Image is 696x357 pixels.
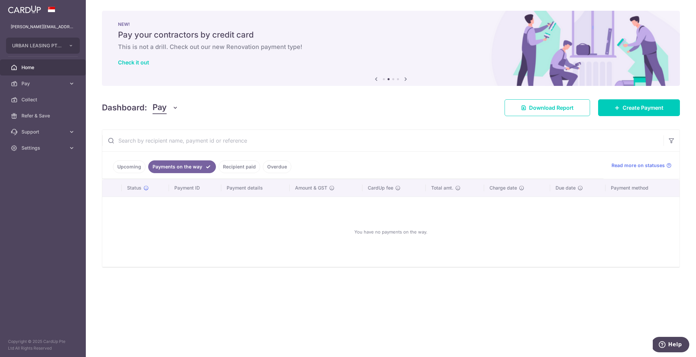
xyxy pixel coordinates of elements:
span: Pay [153,101,167,114]
span: Due date [556,185,576,191]
span: Total amt. [431,185,453,191]
button: URBAN LEASING PTE. LTD. [6,38,80,54]
h6: This is not a drill. Check out our new Renovation payment type! [118,43,664,51]
th: Payment ID [169,179,222,197]
th: Payment details [221,179,289,197]
input: Search by recipient name, payment id or reference [102,130,663,151]
img: Renovation banner [102,11,680,86]
span: Amount & GST [295,185,327,191]
div: You have no payments on the way. [110,202,672,261]
span: Download Report [529,104,574,112]
a: Download Report [505,99,590,116]
th: Payment method [605,179,680,197]
span: Support [21,129,66,135]
span: URBAN LEASING PTE. LTD. [12,42,62,49]
span: Pay [21,80,66,87]
span: Status [127,185,141,191]
span: Home [21,64,66,71]
button: Pay [153,101,178,114]
h5: Pay your contractors by credit card [118,30,664,40]
a: Overdue [263,160,291,173]
span: Collect [21,96,66,103]
a: Payments on the way [148,160,216,173]
span: Read more on statuses [612,162,665,169]
span: Settings [21,145,66,151]
span: Refer & Save [21,112,66,119]
span: CardUp fee [368,185,393,191]
h4: Dashboard: [102,102,147,114]
span: Charge date [489,185,517,191]
p: NEW! [118,21,664,27]
p: [PERSON_NAME][EMAIL_ADDRESS][DOMAIN_NAME] [11,23,75,30]
iframe: Opens a widget where you can find more information [653,337,689,354]
a: Create Payment [598,99,680,116]
img: CardUp [8,5,41,13]
a: Check it out [118,59,149,66]
a: Recipient paid [219,160,260,173]
a: Upcoming [113,160,146,173]
span: Create Payment [623,104,663,112]
a: Read more on statuses [612,162,672,169]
